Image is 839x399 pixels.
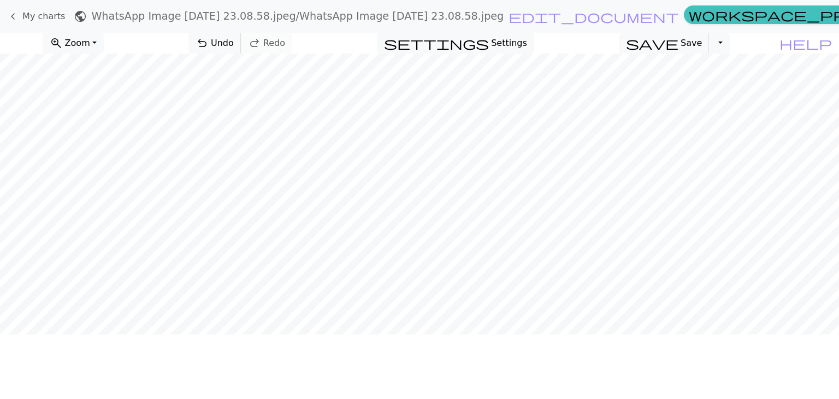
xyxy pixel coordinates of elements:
span: save [626,36,678,51]
button: Zoom [43,33,104,54]
span: zoom_in [50,36,63,51]
span: Settings [491,37,527,50]
span: My charts [22,11,65,21]
span: settings [384,36,489,51]
span: public [74,9,87,24]
button: Undo [188,33,241,54]
button: Save [619,33,710,54]
span: Save [681,38,702,48]
span: Undo [211,38,234,48]
span: keyboard_arrow_left [7,9,20,24]
span: undo [196,36,209,51]
iframe: chat widget [793,355,828,388]
span: edit_document [509,9,679,24]
span: help [779,36,832,51]
span: Zoom [65,38,90,48]
h2: WhatsApp Image [DATE] 23.08.58.jpeg / WhatsApp Image [DATE] 23.08.58.jpeg [91,10,504,22]
button: SettingsSettings [377,33,534,54]
i: Settings [384,37,489,50]
a: My charts [7,7,65,26]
